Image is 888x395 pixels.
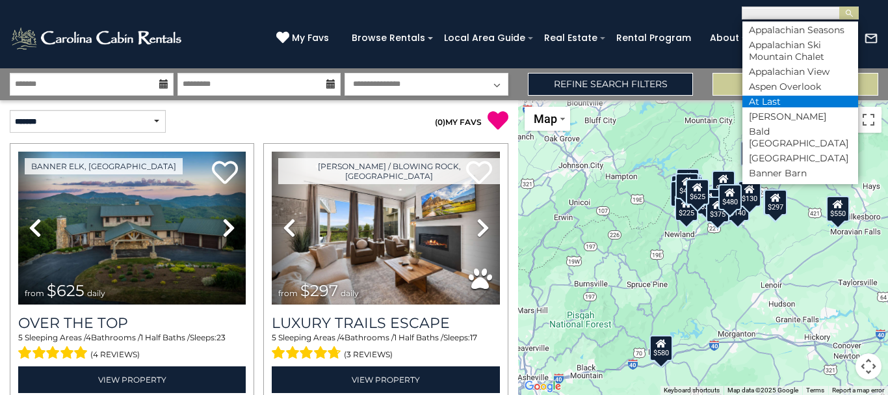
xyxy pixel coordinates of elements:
a: Over The Top [18,314,246,332]
div: Sleeping Areas / Bathrooms / Sleeps: [272,332,499,363]
img: White-1-2.png [10,25,185,51]
li: [GEOGRAPHIC_DATA] [742,152,858,164]
div: $297 [764,189,787,215]
div: $265 [701,191,725,217]
span: Map [534,112,557,126]
div: $375 [706,196,729,222]
span: 23 [216,333,226,342]
a: Report a map error [832,387,884,394]
a: Open this area in Google Maps (opens a new window) [521,378,564,395]
div: $480 [718,184,742,210]
span: Map data ©2025 Google [727,387,798,394]
a: Real Estate [538,28,604,48]
span: 1 Half Baths / [140,333,190,342]
div: $550 [827,195,850,221]
button: Keyboard shortcuts [664,386,720,395]
li: Banner Barn [742,167,858,179]
li: Appalachian Ski Mountain Chalet [742,39,858,62]
img: thumbnail_167153549.jpeg [18,152,246,305]
div: $225 [675,195,698,221]
li: Bald [GEOGRAPHIC_DATA] [742,126,858,149]
span: 1 Half Baths / [394,333,443,342]
a: Browse Rentals [345,28,432,48]
span: from [278,288,298,298]
a: Luxury Trails Escape [272,314,499,332]
div: $580 [649,334,673,361]
div: Sleeping Areas / Bathrooms / Sleeps: [18,332,246,363]
li: Aspen Overlook [742,81,858,92]
div: $625 [686,179,710,205]
button: Update Results [712,73,878,96]
a: About [703,28,746,48]
li: Barwaller [742,182,858,194]
span: daily [87,288,105,298]
a: Add to favorites [212,159,238,187]
span: $625 [47,281,85,300]
a: Terms (opens in new tab) [806,387,824,394]
img: mail-regular-white.png [864,31,878,46]
span: $297 [300,281,338,300]
button: Toggle fullscreen view [855,107,881,133]
div: $175 [740,141,764,167]
a: View Property [18,366,246,393]
span: 5 [18,333,23,342]
a: My Favs [276,31,332,46]
a: (0)MY FAVS [435,117,482,127]
li: [PERSON_NAME] [742,111,858,122]
a: Local Area Guide [437,28,532,48]
button: Map camera controls [855,353,881,379]
a: Banner Elk, [GEOGRAPHIC_DATA] [25,158,183,174]
span: 17 [470,333,477,342]
div: $425 [676,172,699,198]
li: Appalachian Seasons [742,24,858,36]
a: [PERSON_NAME] / Blowing Rock, [GEOGRAPHIC_DATA] [278,158,499,184]
div: $349 [712,170,736,197]
span: (4 reviews) [90,346,140,363]
span: 0 [437,117,443,127]
span: 4 [339,333,345,342]
a: Refine Search Filters [528,73,694,96]
div: $140 [727,195,750,221]
span: 5 [272,333,276,342]
li: Appalachian View [742,66,858,77]
li: At Last [742,96,858,107]
div: $130 [738,181,762,207]
span: My Favs [292,31,329,45]
span: (3 reviews) [344,346,393,363]
img: Google [521,378,564,395]
img: thumbnail_168695581.jpeg [272,152,499,305]
div: $125 [677,168,700,194]
a: Rental Program [610,28,698,48]
a: View Property [272,366,499,393]
div: $230 [670,180,694,206]
span: ( ) [435,117,445,127]
span: daily [341,288,359,298]
span: from [25,288,44,298]
button: Change map style [525,107,570,131]
span: 4 [86,333,91,342]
